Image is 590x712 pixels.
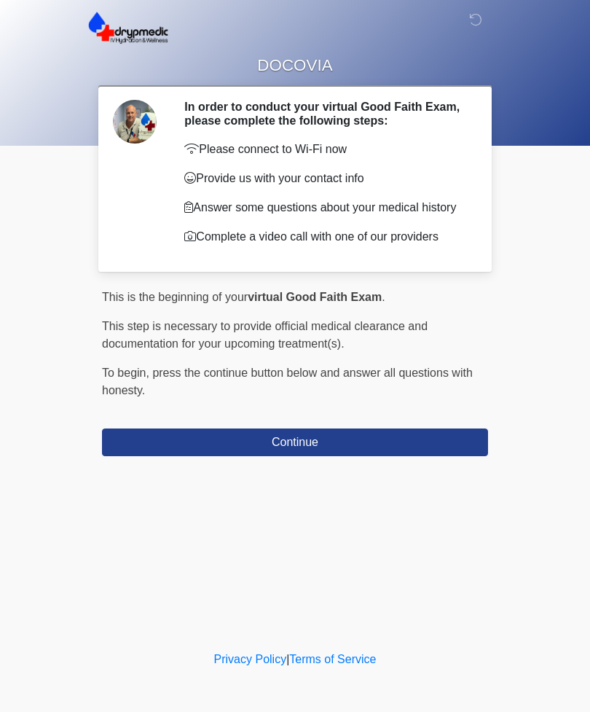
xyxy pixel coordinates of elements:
[91,52,499,79] h1: DOCOVIA
[382,291,385,303] span: .
[102,367,152,379] span: To begin,
[184,170,466,187] p: Provide us with your contact info
[102,320,428,350] span: This step is necessary to provide official medical clearance and documentation for your upcoming ...
[113,100,157,144] img: Agent Avatar
[214,653,287,665] a: Privacy Policy
[289,653,376,665] a: Terms of Service
[184,100,466,128] h2: In order to conduct your virtual Good Faith Exam, please complete the following steps:
[184,199,466,216] p: Answer some questions about your medical history
[102,367,473,396] span: press the continue button below and answer all questions with honesty.
[248,291,382,303] strong: virtual Good Faith Exam
[102,291,248,303] span: This is the beginning of your
[102,429,488,456] button: Continue
[184,141,466,158] p: Please connect to Wi-Fi now
[184,228,466,246] p: Complete a video call with one of our providers
[87,11,169,44] img: DrypMedic IV Hydration & Wellness Logo
[286,653,289,665] a: |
